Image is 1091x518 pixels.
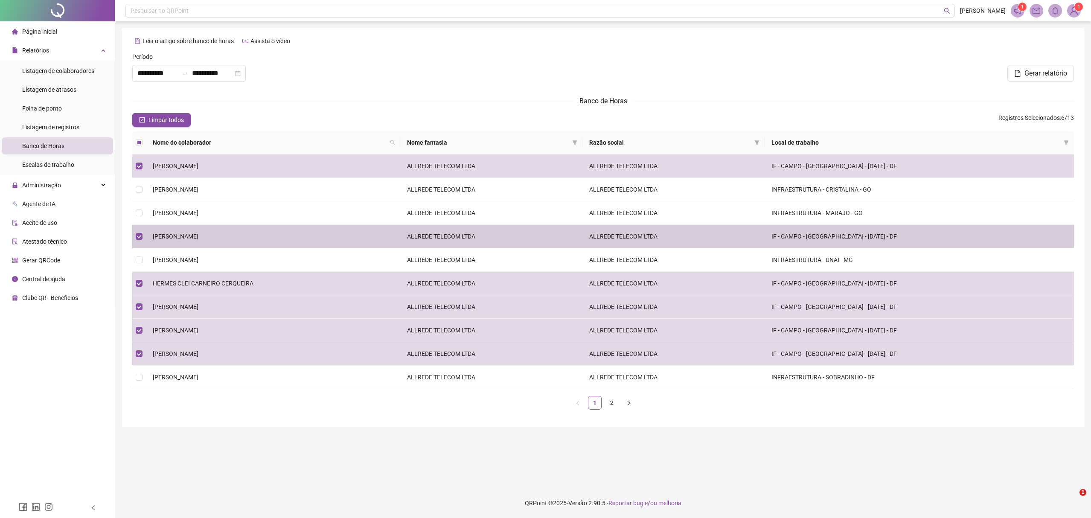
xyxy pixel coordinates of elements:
[22,86,76,93] span: Listagem de atrasos
[90,505,96,511] span: left
[1064,140,1069,145] span: filter
[771,138,1060,147] span: Local de trabalho
[944,8,950,14] span: search
[1033,7,1040,15] span: mail
[12,239,18,244] span: solution
[115,488,1091,518] footer: QRPoint © 2025 - 2.90.5 -
[22,201,55,207] span: Agente de IA
[12,47,18,53] span: file
[589,138,751,147] span: Razão social
[22,219,57,226] span: Aceite de uso
[582,319,765,342] td: ALLREDE TELECOM LTDA
[22,294,78,301] span: Clube QR - Beneficios
[139,117,145,123] span: check-square
[1018,3,1027,11] sup: 1
[582,154,765,178] td: ALLREDE TELECOM LTDA
[182,70,189,77] span: swap-right
[1079,489,1086,496] span: 1
[400,272,582,295] td: ALLREDE TELECOM LTDA
[153,280,253,287] span: HERMES CLEI CARNEIRO CERQUEIRA
[12,257,18,263] span: qrcode
[1021,4,1024,10] span: 1
[22,124,79,131] span: Listagem de registros
[1062,136,1071,149] span: filter
[22,28,57,35] span: Página inicial
[1074,3,1083,11] sup: Atualize o seu contato no menu Meus Dados
[19,503,27,511] span: facebook
[605,396,619,410] li: 2
[765,342,1074,366] td: IF - CAMPO - [GEOGRAPHIC_DATA] - [DATE] - DF
[765,366,1074,389] td: INFRAESTRUTURA - SOBRADINHO - DF
[143,38,234,44] span: Leia o artigo sobre banco de horas
[153,138,387,147] span: Nome do colaborador
[754,140,759,145] span: filter
[153,327,198,334] span: [PERSON_NAME]
[608,500,681,506] span: Reportar bug e/ou melhoria
[998,113,1074,127] span: : 6 / 13
[626,401,631,406] span: right
[153,374,198,381] span: [PERSON_NAME]
[242,38,248,44] span: youtube
[400,178,582,201] td: ALLREDE TELECOM LTDA
[12,220,18,226] span: audit
[400,366,582,389] td: ALLREDE TELECOM LTDA
[400,295,582,319] td: ALLREDE TELECOM LTDA
[22,257,60,264] span: Gerar QRCode
[765,154,1074,178] td: IF - CAMPO - [GEOGRAPHIC_DATA] - [DATE] - DF
[998,114,1060,121] span: Registros Selecionados
[582,178,765,201] td: ALLREDE TELECOM LTDA
[582,201,765,225] td: ALLREDE TELECOM LTDA
[132,113,191,127] button: Limpar todos
[765,295,1074,319] td: IF - CAMPO - [GEOGRAPHIC_DATA] - [DATE] - DF
[153,303,198,310] span: [PERSON_NAME]
[400,225,582,248] td: ALLREDE TELECOM LTDA
[1077,4,1080,10] span: 1
[765,178,1074,201] td: INFRAESTRUTURA - CRISTALINA - GO
[575,401,580,406] span: left
[22,67,94,74] span: Listagem de colaboradores
[960,6,1006,15] span: [PERSON_NAME]
[132,52,153,61] span: Período
[32,503,40,511] span: linkedin
[765,248,1074,272] td: INFRAESTRUTURA - UNAI - MG
[12,29,18,35] span: home
[400,201,582,225] td: ALLREDE TELECOM LTDA
[44,503,53,511] span: instagram
[22,182,61,189] span: Administração
[582,225,765,248] td: ALLREDE TELECOM LTDA
[390,140,395,145] span: search
[182,70,189,77] span: to
[570,136,579,149] span: filter
[1014,7,1021,15] span: notification
[622,396,636,410] button: right
[588,396,601,409] a: 1
[582,272,765,295] td: ALLREDE TELECOM LTDA
[388,136,397,149] span: search
[153,256,198,263] span: [PERSON_NAME]
[153,163,198,169] span: [PERSON_NAME]
[572,140,577,145] span: filter
[571,396,585,410] button: left
[1014,70,1021,77] span: file
[588,396,602,410] li: 1
[765,272,1074,295] td: IF - CAMPO - [GEOGRAPHIC_DATA] - [DATE] - DF
[765,225,1074,248] td: IF - CAMPO - [GEOGRAPHIC_DATA] - [DATE] - DF
[400,319,582,342] td: ALLREDE TELECOM LTDA
[148,115,184,125] span: Limpar todos
[605,396,618,409] a: 2
[582,295,765,319] td: ALLREDE TELECOM LTDA
[22,161,74,168] span: Escalas de trabalho
[153,186,198,193] span: [PERSON_NAME]
[1062,489,1082,509] iframe: Intercom live chat
[12,276,18,282] span: info-circle
[12,182,18,188] span: lock
[765,201,1074,225] td: INFRAESTRUTURA - MARAJO - GO
[753,136,761,149] span: filter
[571,396,585,410] li: Página anterior
[1051,7,1059,15] span: bell
[407,138,569,147] span: Nome fantasia
[22,143,64,149] span: Banco de Horas
[22,276,65,282] span: Central de ajuda
[400,342,582,366] td: ALLREDE TELECOM LTDA
[582,366,765,389] td: ALLREDE TELECOM LTDA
